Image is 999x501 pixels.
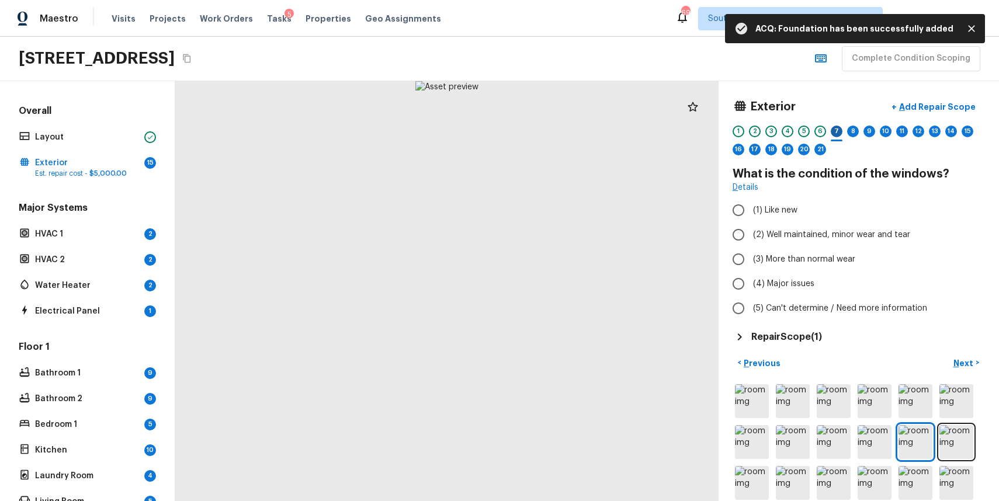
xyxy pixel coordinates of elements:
[939,425,973,459] img: room img
[858,425,892,459] img: room img
[144,393,156,405] div: 9
[753,253,855,265] span: (3) More than normal wear
[962,126,973,137] div: 15
[733,126,744,137] div: 1
[755,23,953,34] p: ACQ: Foundation has been successfully added
[953,357,976,369] p: Next
[144,228,156,240] div: 2
[911,13,981,25] span: [PERSON_NAME]
[144,367,156,379] div: 9
[144,280,156,291] div: 2
[765,126,777,137] div: 3
[35,228,140,240] p: HVAC 1
[817,466,851,500] img: room img
[733,182,758,193] a: Details
[35,157,140,169] p: Exterior
[939,384,973,418] img: room img
[858,466,892,500] img: room img
[306,13,351,25] span: Properties
[814,126,826,137] div: 6
[899,466,932,500] img: room img
[35,169,140,178] p: Est. repair cost -
[753,278,814,290] span: (4) Major issues
[19,48,175,69] h2: [STREET_ADDRESS]
[776,466,810,500] img: room img
[897,101,976,113] p: Add Repair Scope
[948,353,985,373] button: Next>
[35,254,140,266] p: HVAC 2
[16,201,158,217] h5: Major Systems
[144,157,156,169] div: 15
[817,425,851,459] img: room img
[35,367,140,379] p: Bathroom 1
[733,144,744,155] div: 16
[89,170,127,177] span: $5,000.00
[899,384,932,418] img: room img
[735,466,769,500] img: room img
[753,229,910,241] span: (2) Well maintained, minor wear and tear
[929,126,941,137] div: 13
[144,254,156,266] div: 2
[35,444,140,456] p: Kitchen
[817,384,851,418] img: room img
[753,204,797,216] span: (1) Like new
[35,419,140,430] p: Bedroom 1
[179,51,195,66] button: Copy Address
[708,13,856,25] span: Southwest, [GEOGRAPHIC_DATA] + 60
[35,470,140,482] p: Laundry Room
[858,384,892,418] img: room img
[144,305,156,317] div: 1
[776,425,810,459] img: room img
[35,393,140,405] p: Bathroom 2
[735,425,769,459] img: room img
[882,95,985,119] button: +Add Repair Scope
[831,126,842,137] div: 7
[365,13,441,25] span: Geo Assignments
[798,144,810,155] div: 20
[750,99,796,114] h4: Exterior
[814,144,826,155] div: 21
[681,7,689,19] div: 698
[144,419,156,430] div: 5
[751,330,822,343] h5: Repair Scope ( 1 )
[798,126,810,137] div: 5
[880,126,892,137] div: 10
[765,144,777,155] div: 18
[863,126,875,137] div: 9
[144,444,156,456] div: 10
[776,384,810,418] img: room img
[847,126,859,137] div: 8
[35,305,140,317] p: Electrical Panel
[40,13,78,25] span: Maestro
[267,15,292,23] span: Tasks
[35,131,140,143] p: Layout
[899,425,932,459] img: room img
[144,470,156,482] div: 4
[782,144,793,155] div: 19
[200,13,253,25] span: Work Orders
[896,126,908,137] div: 11
[963,20,980,37] button: Close
[733,353,785,373] button: <Previous
[741,357,781,369] p: Previous
[733,166,985,182] h4: What is the condition of the windows?
[735,384,769,418] img: room img
[112,13,136,25] span: Visits
[285,9,294,20] div: 5
[16,105,158,120] h5: Overall
[753,302,927,314] span: (5) Can't determine / Need more information
[945,126,957,137] div: 14
[782,126,793,137] div: 4
[16,340,158,356] h5: Floor 1
[150,13,186,25] span: Projects
[749,144,761,155] div: 17
[913,126,924,137] div: 12
[939,466,973,500] img: room img
[35,280,140,291] p: Water Heater
[749,126,761,137] div: 2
